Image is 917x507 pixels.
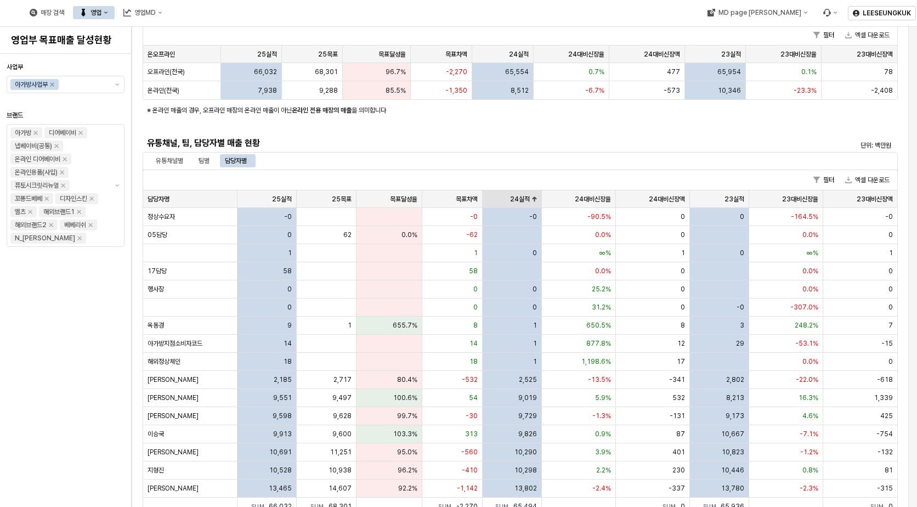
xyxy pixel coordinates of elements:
[274,375,292,384] span: 2,185
[877,484,893,493] span: -315
[802,412,818,420] span: 4.6%
[284,357,292,366] span: 18
[802,357,818,366] span: 0.0%
[63,157,67,161] div: Remove 온라인 디어베이비
[888,230,893,239] span: 0
[15,219,47,230] div: 해외브랜드2
[790,303,818,312] span: -307.0%
[780,50,817,59] span: 23대비신장율
[586,321,611,330] span: 650.5%
[148,267,167,275] span: 17담당
[273,412,292,420] span: 9,598
[462,466,478,475] span: -410
[884,67,893,76] span: 78
[269,448,292,457] span: 10,691
[599,249,611,257] span: ∞%
[592,484,611,493] span: -2.4%
[446,67,467,76] span: -2,270
[596,466,611,475] span: 2.2%
[889,249,893,257] span: 1
[269,484,292,493] span: 13,465
[718,9,801,16] div: MD page [PERSON_NAME]
[700,6,814,19] button: MD page [PERSON_NAME]
[795,339,818,348] span: -53.1%
[672,466,685,475] span: 230
[90,9,101,16] div: 영업
[50,82,54,87] div: Remove 아가방사업부
[881,339,893,348] span: -15
[148,195,169,204] span: 담당자명
[568,50,604,59] span: 24대비신장율
[332,393,352,402] span: 9,497
[465,430,478,438] span: 313
[73,6,115,19] button: 영업
[533,303,537,312] span: 0
[148,67,185,76] span: 오프라인(전국)
[876,430,893,438] span: -754
[148,412,199,420] span: [PERSON_NAME]
[595,448,611,457] span: 3.9%
[514,484,537,493] span: 13,802
[796,375,818,384] span: -22.0%
[878,448,893,457] span: -132
[595,393,611,402] span: 5.9%
[15,193,42,204] div: 꼬똥드베베
[533,285,537,294] span: 0
[15,180,59,191] div: 퓨토시크릿리뉴얼
[726,375,744,384] span: 2,802
[43,206,75,217] div: 해외브랜드1
[315,67,338,76] span: 68,301
[470,212,478,221] span: -0
[78,131,83,135] div: Remove 디어베이비
[23,6,71,19] button: 매장 검색
[333,375,352,384] span: 2,717
[676,430,685,438] span: 87
[592,285,611,294] span: 25.2%
[716,140,891,150] p: 단위: 백만원
[156,154,183,167] div: 유통채널별
[782,195,818,204] span: 23대비신장율
[287,321,292,330] span: 9
[148,212,175,221] span: 정상수요자
[473,321,478,330] span: 8
[718,86,741,95] span: 10,346
[272,195,292,204] span: 25실적
[816,6,844,19] div: Menu item 6
[11,35,120,46] h4: 영업부 목표매출 달성현황
[148,393,199,402] span: [PERSON_NAME]
[398,466,417,475] span: 96.2%
[329,484,352,493] span: 14,607
[397,448,417,457] span: 95.0%
[585,86,604,95] span: -6.7%
[726,412,744,420] span: 9,173
[15,79,48,90] div: 아가방사업부
[15,154,60,165] div: 온라인 디어베이비
[518,393,537,402] span: 9,019
[672,393,685,402] span: 532
[595,430,611,438] span: 0.9%
[681,212,685,221] span: 0
[148,285,164,294] span: 행사장
[148,466,164,475] span: 지형진
[378,50,406,59] span: 목표달성율
[681,321,685,330] span: 8
[514,466,537,475] span: 10,298
[132,27,917,507] main: App Frame
[60,170,64,174] div: Remove 온라인용품(사입)
[880,412,893,420] span: 425
[469,393,478,402] span: 54
[148,339,202,348] span: 아가방지점소비자코드
[148,86,179,95] span: 온라인(전국)
[111,125,124,246] button: 제안 사항 표시
[669,375,685,384] span: -341
[15,167,58,178] div: 온라인용품(사입)
[287,285,292,294] span: 0
[64,219,86,230] div: 베베리쉬
[329,466,352,475] span: 10,938
[473,285,478,294] span: 0
[681,285,685,294] span: 0
[456,195,478,204] span: 목표차액
[533,339,537,348] span: 1
[117,6,169,19] div: 영업MD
